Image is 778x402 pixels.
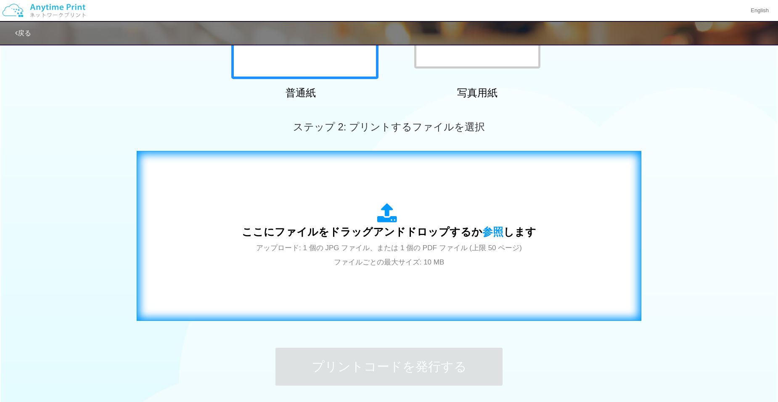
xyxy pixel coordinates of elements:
a: 戻る [15,29,31,37]
span: 参照 [482,226,503,238]
h2: 普通紙 [227,87,374,98]
span: ステップ 2: プリントするファイルを選択 [293,121,485,132]
span: ここにファイルをドラッグアンドドロップするか します [242,226,536,238]
span: アップロード: 1 個の JPG ファイル、または 1 個の PDF ファイル (上限 50 ページ) ファイルごとの最大サイズ: 10 MB [256,244,522,266]
button: プリントコードを発行する [275,348,503,386]
h2: 写真用紙 [404,87,551,98]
